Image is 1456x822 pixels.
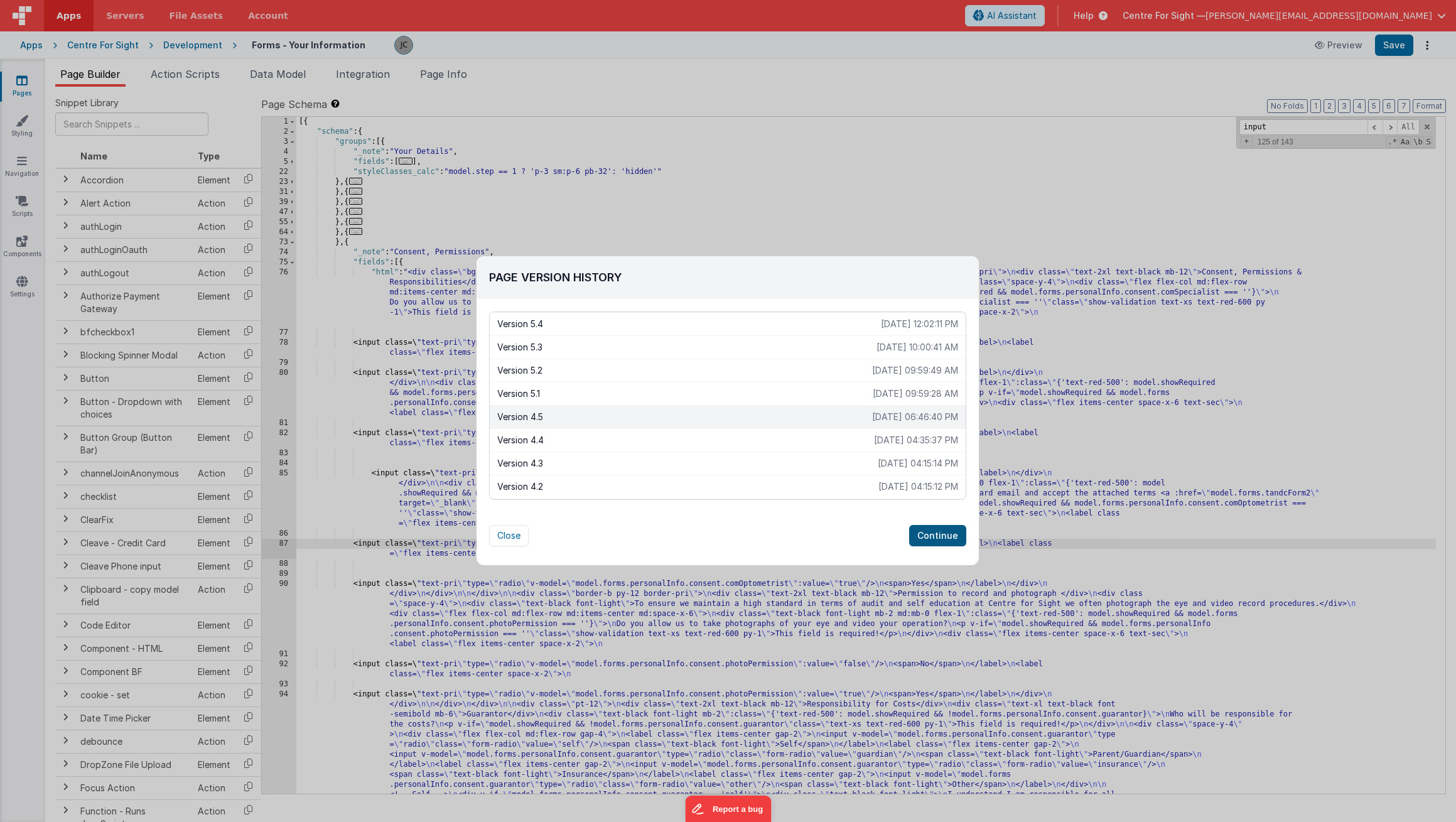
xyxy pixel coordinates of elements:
[497,318,881,330] p: Version 5.4
[497,387,873,400] p: Version 5.1
[872,411,958,423] p: [DATE] 06:46:40 PM
[876,341,958,354] p: [DATE] 10:00:41 AM
[878,457,958,470] p: [DATE] 04:15:14 PM
[497,341,876,354] p: Version 5.3
[909,525,966,546] button: Continue
[489,269,966,286] h2: Page Version History
[873,387,958,400] p: [DATE] 09:59:28 AM
[497,434,874,446] p: Version 4.4
[874,434,958,446] p: [DATE] 04:35:37 PM
[872,364,958,377] p: [DATE] 09:59:49 AM
[685,796,771,822] iframe: Marker.io feedback button
[881,318,958,330] p: [DATE] 12:02:11 PM
[497,480,878,493] p: Version 4.2
[497,411,872,423] p: Version 4.5
[497,457,878,470] p: Version 4.3
[878,480,958,493] p: [DATE] 04:15:12 PM
[497,364,872,377] p: Version 5.2
[489,525,529,546] button: Close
